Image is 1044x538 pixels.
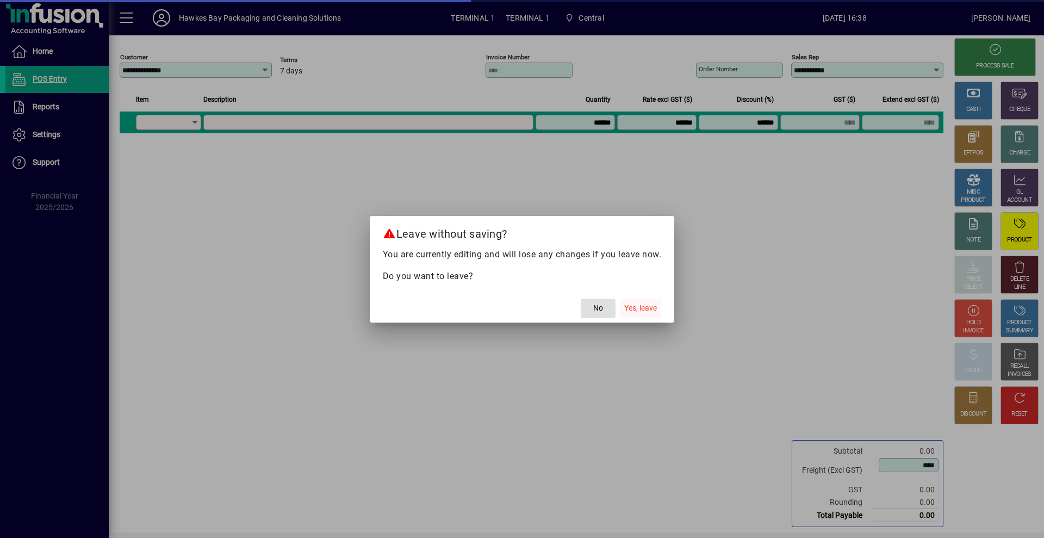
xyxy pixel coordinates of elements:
[620,299,661,318] button: Yes, leave
[370,216,675,248] h2: Leave without saving?
[383,270,662,283] p: Do you want to leave?
[383,248,662,261] p: You are currently editing and will lose any changes if you leave now.
[624,302,657,314] span: Yes, leave
[593,302,603,314] span: No
[581,299,616,318] button: No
